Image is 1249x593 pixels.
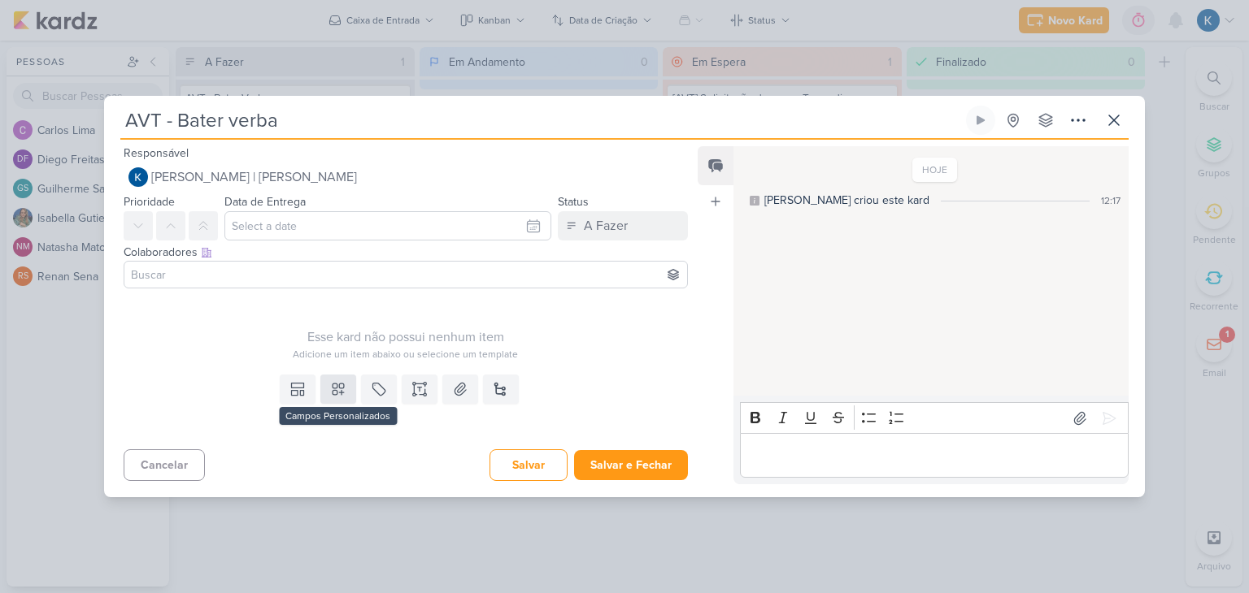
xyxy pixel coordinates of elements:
div: Esse kard não possui nenhum item [124,327,688,347]
img: Kayllanie Mendes | Tagawa [128,167,148,187]
label: Status [558,195,589,209]
button: Salvar e Fechar [574,450,688,480]
div: 12:17 [1101,193,1121,208]
label: Responsável [124,146,189,160]
button: [PERSON_NAME] | [PERSON_NAME] [124,162,688,192]
button: Salvar [490,449,568,481]
div: Colaboradores [124,244,688,261]
div: Ligar relógio [974,114,987,127]
input: Buscar [128,265,684,284]
button: A Fazer [558,211,688,240]
div: Campos Personalizados [279,407,397,425]
div: Editor toolbar [740,402,1129,434]
label: Prioridade [124,195,175,209]
div: Kayllanie Mendes criou este kard [764,192,929,209]
div: Adicione um item abaixo ou selecione um template [124,347,688,361]
div: Editor editing area: main [740,433,1129,478]
div: A Fazer [584,216,628,236]
span: [PERSON_NAME] | [PERSON_NAME] [151,167,357,187]
div: Este log é visível à todos no kard [750,196,759,206]
label: Data de Entrega [224,195,306,209]
input: Select a date [224,211,551,240]
input: Kard Sem Título [120,106,963,135]
button: Cancelar [124,449,205,481]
